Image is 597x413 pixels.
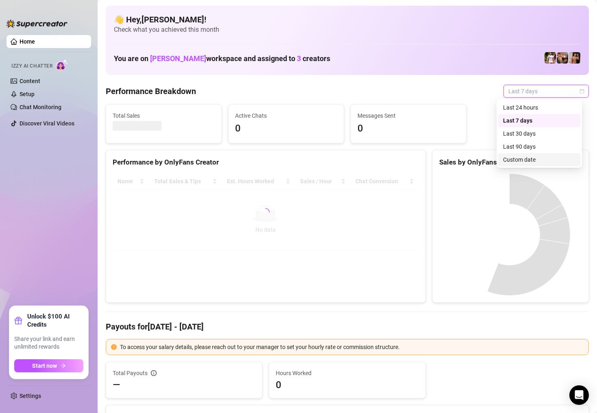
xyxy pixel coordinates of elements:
a: Content [20,78,40,84]
span: gift [14,316,22,325]
a: Home [20,38,35,45]
span: loading [260,206,271,218]
div: Last 24 hours [498,101,580,114]
span: arrow-right [60,363,66,369]
span: 0 [235,121,337,136]
div: Last 30 days [498,127,580,140]
span: Last 7 days [508,85,584,97]
div: To access your salary details, please reach out to your manager to set your hourly rate or commis... [120,343,584,351]
h4: Performance Breakdown [106,86,196,97]
img: AI Chatter [56,59,68,71]
a: Settings [20,393,41,399]
h4: 👋 Hey, [PERSON_NAME] ! [114,14,581,25]
span: 0 [357,121,460,136]
img: Zach [569,52,580,64]
div: Last 90 days [498,140,580,153]
span: Izzy AI Chatter [11,62,52,70]
span: Hours Worked [276,369,418,378]
div: Custom date [503,155,575,164]
div: Custom date [498,153,580,166]
span: Check what you achieved this month [114,25,581,34]
span: info-circle [151,370,157,376]
button: Start nowarrow-right [14,359,83,372]
img: Hector [545,52,556,64]
strong: Unlock $100 AI Credits [27,312,83,329]
span: — [113,378,120,391]
span: Total Sales [113,111,215,120]
div: Last 24 hours [503,103,575,112]
div: Open Intercom Messenger [569,385,589,405]
div: Last 7 days [498,114,580,127]
span: 0 [276,378,418,391]
img: Osvaldo [557,52,568,64]
div: Last 90 days [503,142,575,151]
img: logo-BBDzfeDw.svg [7,20,68,28]
a: Setup [20,91,35,97]
div: Last 30 days [503,129,575,138]
div: Sales by OnlyFans Creator [439,157,582,168]
span: Start now [32,362,57,369]
span: Messages Sent [357,111,460,120]
span: 3 [297,54,301,63]
span: [PERSON_NAME] [150,54,206,63]
span: Active Chats [235,111,337,120]
span: Total Payouts [113,369,148,378]
h4: Payouts for [DATE] - [DATE] [106,321,589,332]
span: exclamation-circle [111,344,117,350]
span: calendar [580,89,584,94]
a: Chat Monitoring [20,104,61,110]
h1: You are on workspace and assigned to creators [114,54,330,63]
span: Share your link and earn unlimited rewards [14,335,83,351]
div: Performance by OnlyFans Creator [113,157,419,168]
a: Discover Viral Videos [20,120,74,127]
div: Last 7 days [503,116,575,125]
